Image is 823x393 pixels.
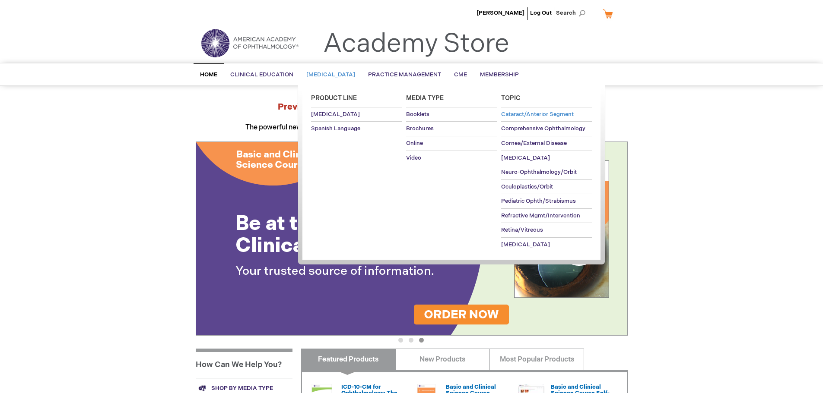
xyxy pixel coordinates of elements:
span: Booklets [406,111,429,118]
span: Membership [480,71,519,78]
span: Comprehensive Ophthalmology [501,125,585,132]
span: [MEDICAL_DATA] [501,241,550,248]
span: Brochures [406,125,434,132]
button: 2 of 3 [409,338,413,343]
a: Academy Store [323,28,509,60]
span: Neuro-Ophthalmology/Orbit [501,169,577,176]
span: Pediatric Ophth/Strabismus [501,198,576,204]
span: Media Type [406,94,444,102]
span: Search [556,4,589,22]
h1: How Can We Help You? [196,349,292,378]
span: Topic [501,94,521,102]
a: Featured Products [301,349,396,370]
span: Product Line [311,94,357,102]
span: Retina/Vitreous [501,226,543,233]
span: [MEDICAL_DATA] [501,154,550,161]
span: Refractive Mgmt/Intervention [501,212,580,219]
span: Cataract/Anterior Segment [501,111,574,118]
span: [MEDICAL_DATA] [311,111,360,118]
span: Cornea/External Disease [501,140,567,147]
span: Home [200,71,217,78]
a: Most Popular Products [489,349,584,370]
strong: Preview the at AAO 2025 [278,102,545,112]
span: Practice Management [368,71,441,78]
span: Online [406,140,423,147]
span: CME [454,71,467,78]
span: Oculoplastics/Orbit [501,183,553,190]
a: New Products [395,349,490,370]
span: Spanish Language [311,125,360,132]
span: [MEDICAL_DATA] [306,71,355,78]
button: 1 of 3 [398,338,403,343]
a: [PERSON_NAME] [477,9,524,16]
span: Clinical Education [230,71,293,78]
a: Log Out [530,9,552,16]
button: 3 of 3 [419,338,424,343]
span: Video [406,154,421,161]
